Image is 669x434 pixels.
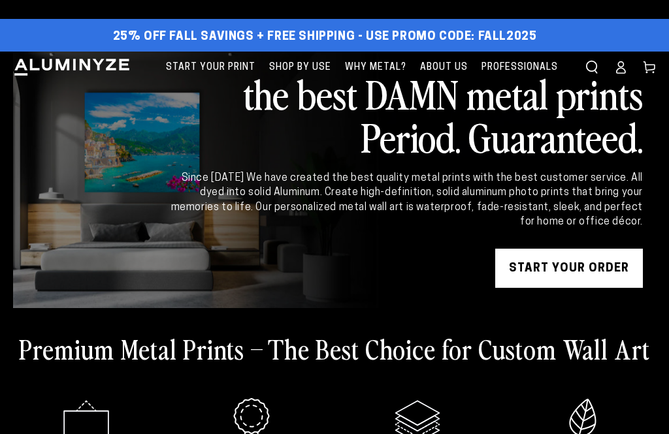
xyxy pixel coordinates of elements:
[481,59,558,76] span: Professionals
[13,57,131,77] img: Aluminyze
[414,52,474,84] a: About Us
[169,171,643,230] div: Since [DATE] We have created the best quality metal prints with the best customer service. All dy...
[113,30,537,44] span: 25% off FALL Savings + Free Shipping - Use Promo Code: FALL2025
[420,59,468,76] span: About Us
[578,53,606,82] summary: Search our site
[166,59,255,76] span: Start Your Print
[19,332,650,365] h2: Premium Metal Prints – The Best Choice for Custom Wall Art
[269,59,331,76] span: Shop By Use
[159,52,262,84] a: Start Your Print
[169,72,643,158] h2: the best DAMN metal prints Period. Guaranteed.
[475,52,564,84] a: Professionals
[495,249,643,288] a: START YOUR Order
[338,52,413,84] a: Why Metal?
[345,59,406,76] span: Why Metal?
[263,52,338,84] a: Shop By Use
